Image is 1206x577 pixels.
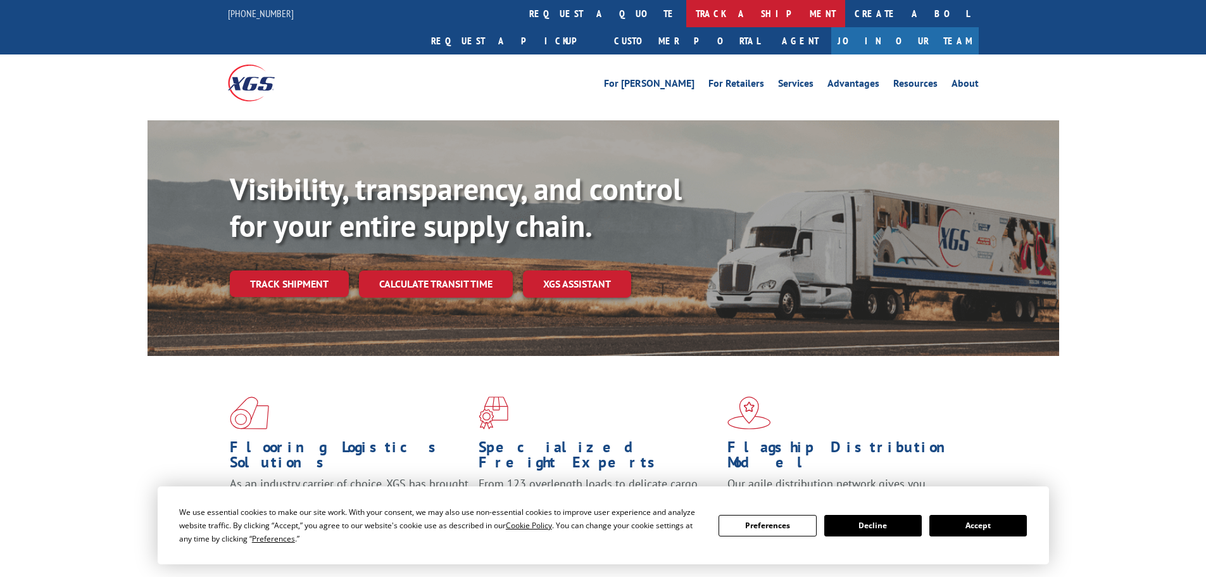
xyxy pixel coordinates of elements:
a: Track shipment [230,270,349,297]
img: xgs-icon-focused-on-flooring-red [479,396,508,429]
a: For [PERSON_NAME] [604,79,694,92]
a: About [952,79,979,92]
h1: Specialized Freight Experts [479,440,718,476]
button: Decline [824,515,922,536]
a: For Retailers [708,79,764,92]
img: xgs-icon-flagship-distribution-model-red [727,396,771,429]
h1: Flooring Logistics Solutions [230,440,469,476]
a: Agent [769,27,831,54]
a: Join Our Team [831,27,979,54]
span: As an industry carrier of choice, XGS has brought innovation and dedication to flooring logistics... [230,476,468,521]
img: xgs-icon-total-supply-chain-intelligence-red [230,396,269,429]
div: Cookie Consent Prompt [158,486,1049,564]
div: We use essential cookies to make our site work. With your consent, we may also use non-essential ... [179,505,703,545]
a: Request a pickup [422,27,605,54]
a: XGS ASSISTANT [523,270,631,298]
span: Cookie Policy [506,520,552,531]
a: Advantages [827,79,879,92]
a: [PHONE_NUMBER] [228,7,294,20]
h1: Flagship Distribution Model [727,440,967,476]
button: Preferences [719,515,816,536]
span: Our agile distribution network gives you nationwide inventory management on demand. [727,476,960,506]
p: From 123 overlength loads to delicate cargo, our experienced staff knows the best way to move you... [479,476,718,533]
a: Services [778,79,813,92]
span: Preferences [252,533,295,544]
a: Calculate transit time [359,270,513,298]
b: Visibility, transparency, and control for your entire supply chain. [230,169,682,245]
a: Resources [893,79,938,92]
a: Customer Portal [605,27,769,54]
button: Accept [929,515,1027,536]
